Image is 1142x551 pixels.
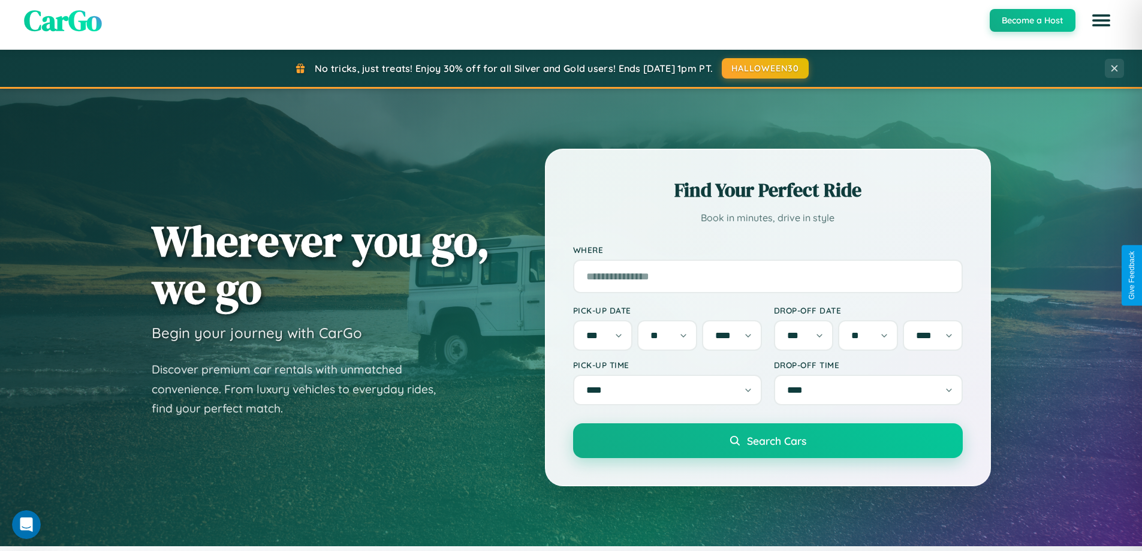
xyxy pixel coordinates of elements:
[152,360,451,418] p: Discover premium car rentals with unmatched convenience. From luxury vehicles to everyday rides, ...
[990,9,1075,32] button: Become a Host
[573,360,762,370] label: Pick-up Time
[152,217,490,312] h1: Wherever you go, we go
[1084,4,1118,37] button: Open menu
[12,510,41,539] iframe: Intercom live chat
[747,434,806,447] span: Search Cars
[24,1,102,40] span: CarGo
[573,245,963,255] label: Where
[573,423,963,458] button: Search Cars
[152,324,362,342] h3: Begin your journey with CarGo
[573,177,963,203] h2: Find Your Perfect Ride
[722,58,809,79] button: HALLOWEEN30
[573,209,963,227] p: Book in minutes, drive in style
[774,360,963,370] label: Drop-off Time
[573,305,762,315] label: Pick-up Date
[1128,251,1136,300] div: Give Feedback
[774,305,963,315] label: Drop-off Date
[315,62,713,74] span: No tricks, just treats! Enjoy 30% off for all Silver and Gold users! Ends [DATE] 1pm PT.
